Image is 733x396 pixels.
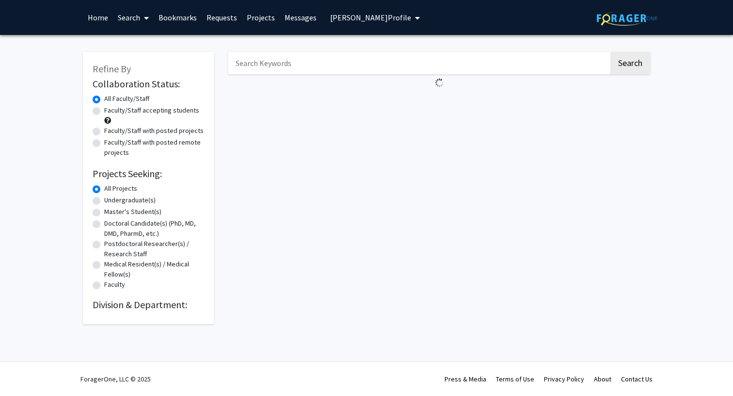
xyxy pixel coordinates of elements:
[445,375,486,383] a: Press & Media
[93,168,204,180] h2: Projects Seeking:
[80,362,151,396] div: ForagerOne, LLC © 2025
[544,375,584,383] a: Privacy Policy
[113,0,154,34] a: Search
[104,195,156,205] label: Undergraduate(s)
[610,52,650,74] button: Search
[93,78,204,90] h2: Collaboration Status:
[621,375,653,383] a: Contact Us
[93,63,131,75] span: Refine By
[496,375,534,383] a: Terms of Use
[330,13,411,22] span: [PERSON_NAME] Profile
[104,218,204,239] label: Doctoral Candidate(s) (PhD, MD, DMD, PharmD, etc.)
[104,207,161,217] label: Master's Student(s)
[280,0,321,34] a: Messages
[104,183,137,194] label: All Projects
[104,105,199,115] label: Faculty/Staff accepting students
[242,0,280,34] a: Projects
[104,137,204,158] label: Faculty/Staff with posted remote projects
[104,280,125,290] label: Faculty
[594,375,611,383] a: About
[104,94,149,104] label: All Faculty/Staff
[104,259,204,280] label: Medical Resident(s) / Medical Fellow(s)
[431,74,448,91] img: Loading
[228,91,650,114] nav: Page navigation
[83,0,113,34] a: Home
[154,0,202,34] a: Bookmarks
[228,52,609,74] input: Search Keywords
[202,0,242,34] a: Requests
[93,299,204,311] h2: Division & Department:
[597,11,657,26] img: ForagerOne Logo
[104,126,204,136] label: Faculty/Staff with posted projects
[104,239,204,259] label: Postdoctoral Researcher(s) / Research Staff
